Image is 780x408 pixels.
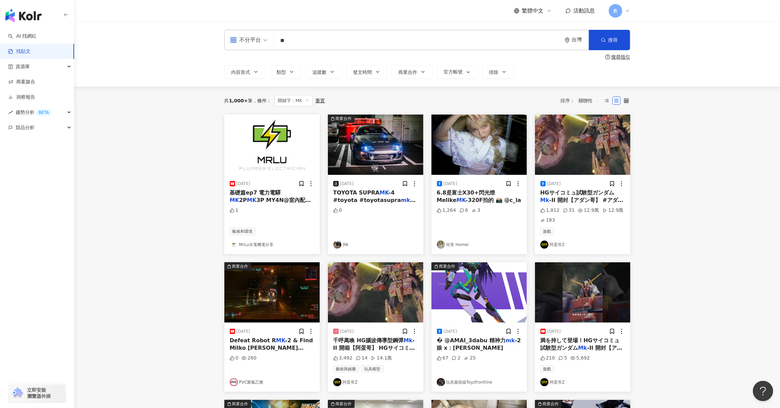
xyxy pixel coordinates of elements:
[232,263,248,270] div: 商業合作
[540,197,624,219] span: -II 開封【アダン哥】 #アダン哥 #ガンダム #HG #サイコミュ #サイコミュ試験型 #
[230,207,239,214] div: 1
[578,345,587,351] mark: Mk
[535,262,630,323] img: post-image
[439,263,455,270] div: 商業合作
[230,197,239,203] mark: MK
[333,189,380,196] span: TOYOTA SUPRA
[431,115,527,175] img: post-image
[540,207,560,214] div: 1,812
[574,7,595,14] span: 活動訊息
[589,30,630,50] button: 搜尋
[8,33,37,40] a: searchAI 找網紅
[540,217,555,224] div: 183
[431,262,527,323] div: post-image商業合作
[16,59,30,74] span: 資源庫
[543,401,559,407] div: 商業合作
[472,207,481,214] div: 3
[392,65,433,79] button: 商業合作
[565,38,570,43] span: environment
[437,355,449,362] div: 67
[224,65,266,79] button: 內容形式
[239,197,247,203] span: 2P
[333,365,359,373] span: 藝術與娛樂
[224,262,320,323] img: post-image
[340,181,354,187] div: [DATE]
[540,197,550,203] mark: Mk
[578,207,599,214] div: 12.9萬
[277,69,286,75] span: 類型
[274,95,313,106] span: 關鍵字：MK
[333,355,353,362] div: 3,492
[230,337,276,344] span: Defeat Robot R
[547,181,561,187] div: [DATE]
[540,378,549,386] img: KOL Avatar
[8,48,30,55] a: 找貼文
[230,355,239,362] div: 0
[270,65,302,79] button: 類型
[8,79,35,85] a: 商案媒合
[437,241,445,249] img: KOL Avatar
[380,189,389,196] mark: MK
[328,115,423,175] img: post-image
[535,115,630,175] img: post-image
[333,337,415,359] span: -II 開箱【阿蛋哥】 HGサイコミュ試験型ガンダム
[333,241,341,249] img: KOL Avatar
[253,98,272,103] span: 條件 ：
[540,337,620,351] span: 満を持して登場！HGサイコミュ試験型ガンダム
[444,69,463,75] span: 官方帳號
[229,98,248,103] span: 1,000+
[572,37,589,43] div: 台灣
[224,262,320,323] div: post-image商業合作
[230,228,255,235] span: 氣候和環境
[336,401,352,407] div: 商業合作
[371,355,392,362] div: 14.1萬
[444,181,458,187] div: [DATE]
[437,241,521,249] a: KOL Avatar何美 Homei
[230,378,314,386] a: KOL AvatarPVC聚氯乙烯
[605,55,610,59] span: question-circle
[437,378,521,386] a: KOL Avatar玩具最前線Toyzfrontline
[464,355,476,362] div: 25
[340,329,354,334] div: [DATE]
[224,115,320,175] img: post-image
[437,207,456,214] div: 1,264
[437,378,445,386] img: KOL Avatar
[540,378,625,386] a: KOL Avatar阿蛋哥Z
[540,189,615,196] span: HGサイコミュ試験型ガンダム
[306,65,342,79] button: 追蹤數
[230,37,237,43] span: appstore
[8,94,35,101] a: 洞察報告
[399,69,418,75] span: 商業合作
[753,381,773,401] iframe: Help Scout Beacon - Open
[333,378,341,386] img: KOL Avatar
[540,241,625,249] a: KOL Avatar阿蛋哥Z
[401,197,416,203] mark: mk
[547,329,561,334] div: [DATE]
[224,98,253,103] div: 共 筆
[356,355,368,362] div: 14
[247,197,257,203] mark: MK
[431,262,527,323] img: post-image
[232,401,248,407] div: 商業合作
[460,207,468,214] div: 6
[11,388,24,399] img: chrome extension
[328,262,423,323] img: post-image
[362,365,383,373] span: 玩具模型
[315,98,325,103] div: 重置
[603,207,624,214] div: 12.9萬
[333,241,418,249] a: KOL Avatar9N
[563,207,575,214] div: 31
[437,337,506,344] span: � @AMAI_3dabu 精神力
[5,9,42,22] img: logo
[333,207,342,214] div: 0
[237,181,250,187] div: [DATE]
[540,228,554,235] span: 遊戲
[579,95,599,106] span: 關聯性
[16,120,35,135] span: 競品分析
[231,69,250,75] span: 內容形式
[353,69,372,75] span: 發文時間
[558,355,567,362] div: 5
[444,329,458,334] div: [DATE]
